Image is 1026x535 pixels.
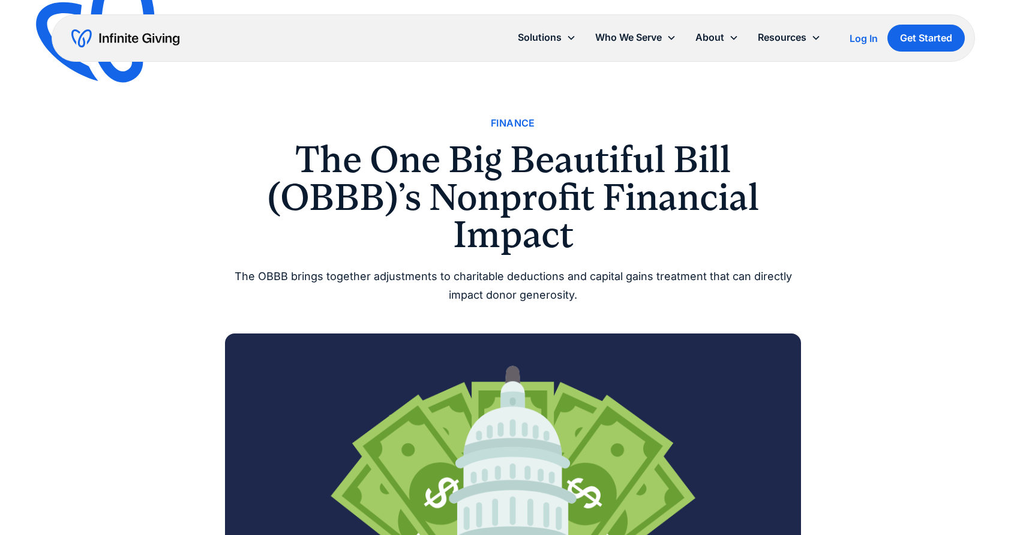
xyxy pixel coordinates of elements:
div: The OBBB brings together adjustments to charitable deductions and capital gains treatment that ca... [225,267,801,304]
h1: The One Big Beautiful Bill (OBBB)’s Nonprofit Financial Impact [225,141,801,253]
div: About [695,29,724,46]
div: Resources [748,25,830,50]
a: Log In [850,31,878,46]
div: Who We Serve [586,25,686,50]
div: Solutions [518,29,562,46]
div: Log In [850,34,878,43]
a: Get Started [887,25,965,52]
div: Resources [758,29,806,46]
div: Who We Serve [595,29,662,46]
div: Solutions [508,25,586,50]
div: About [686,25,748,50]
a: home [71,29,179,48]
a: Finance [491,115,535,131]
